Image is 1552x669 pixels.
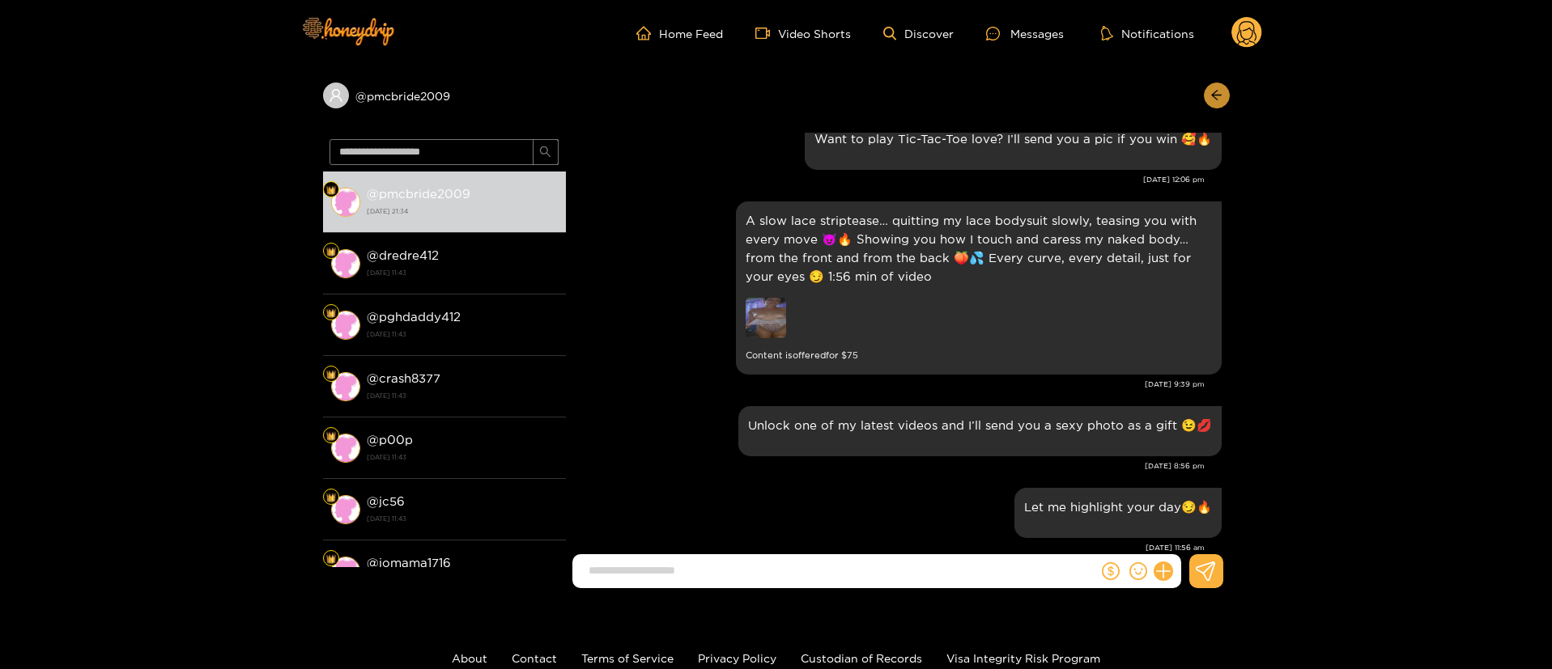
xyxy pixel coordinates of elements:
[574,460,1205,472] div: [DATE] 8:56 pm
[746,346,1212,365] small: Content is offered for $ 75
[755,26,851,40] a: Video Shorts
[1024,498,1212,516] p: Let me highlight your day😏🔥
[1096,25,1199,41] button: Notifications
[1204,83,1230,108] button: arrow-left
[367,450,558,464] strong: [DATE] 11:43
[367,433,413,447] strong: @ p00p
[1014,488,1222,538] div: Aug. 22, 11:56 am
[367,204,558,218] strong: [DATE] 21:34
[1210,89,1222,103] span: arrow-left
[574,542,1205,553] div: [DATE] 11:56 am
[323,83,566,108] div: @pmcbride2009
[331,372,360,401] img: conversation
[512,652,557,664] a: Contact
[367,388,558,403] strong: [DATE] 11:43
[367,371,440,385] strong: @ crash8377
[698,652,776,664] a: Privacy Policy
[326,185,336,195] img: Fan Level
[367,187,470,201] strong: @ pmcbride2009
[539,146,551,159] span: search
[736,201,1222,375] div: Aug. 20, 9:39 pm
[883,27,954,40] a: Discover
[1129,562,1147,580] span: smile
[946,652,1100,664] a: Visa Integrity Risk Program
[367,494,405,508] strong: @ jc56
[636,26,659,40] span: home
[574,174,1205,185] div: [DATE] 12:06 pm
[331,188,360,217] img: conversation
[331,311,360,340] img: conversation
[367,327,558,341] strong: [DATE] 11:43
[326,493,336,502] img: Fan Level
[636,26,723,40] a: Home Feed
[367,310,461,324] strong: @ pghdaddy412
[1102,562,1120,580] span: dollar
[367,556,451,569] strong: @ jomama1716
[326,370,336,379] img: Fan Level
[326,308,336,318] img: Fan Level
[331,249,360,278] img: conversation
[331,557,360,586] img: conversation
[814,129,1212,148] p: Want to play Tic-Tac-Toe love? I’ll send you a pic if you win 🥰🔥
[581,652,674,664] a: Terms of Service
[331,434,360,463] img: conversation
[452,652,487,664] a: About
[326,431,336,441] img: Fan Level
[755,26,778,40] span: video-camera
[533,139,559,165] button: search
[326,554,336,564] img: Fan Level
[801,652,922,664] a: Custodian of Records
[367,511,558,526] strong: [DATE] 11:43
[1099,559,1123,583] button: dollar
[746,211,1212,286] p: A slow lace striptease… quitting my lace bodysuit slowly, teasing you with every move 😈🔥 Showing ...
[326,247,336,256] img: Fan Level
[748,416,1212,434] p: Unlock one of my latest videos and I’ll send you a sexy photo as a gift 😉💋
[367,265,558,280] strong: [DATE] 11:43
[805,120,1222,170] div: Aug. 20, 12:06 pm
[367,248,439,262] strong: @ dredre412
[331,495,360,524] img: conversation
[329,88,343,103] span: user
[574,379,1205,390] div: [DATE] 9:39 pm
[738,406,1222,456] div: Aug. 21, 8:56 pm
[986,24,1064,43] div: Messages
[746,298,786,338] img: preview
